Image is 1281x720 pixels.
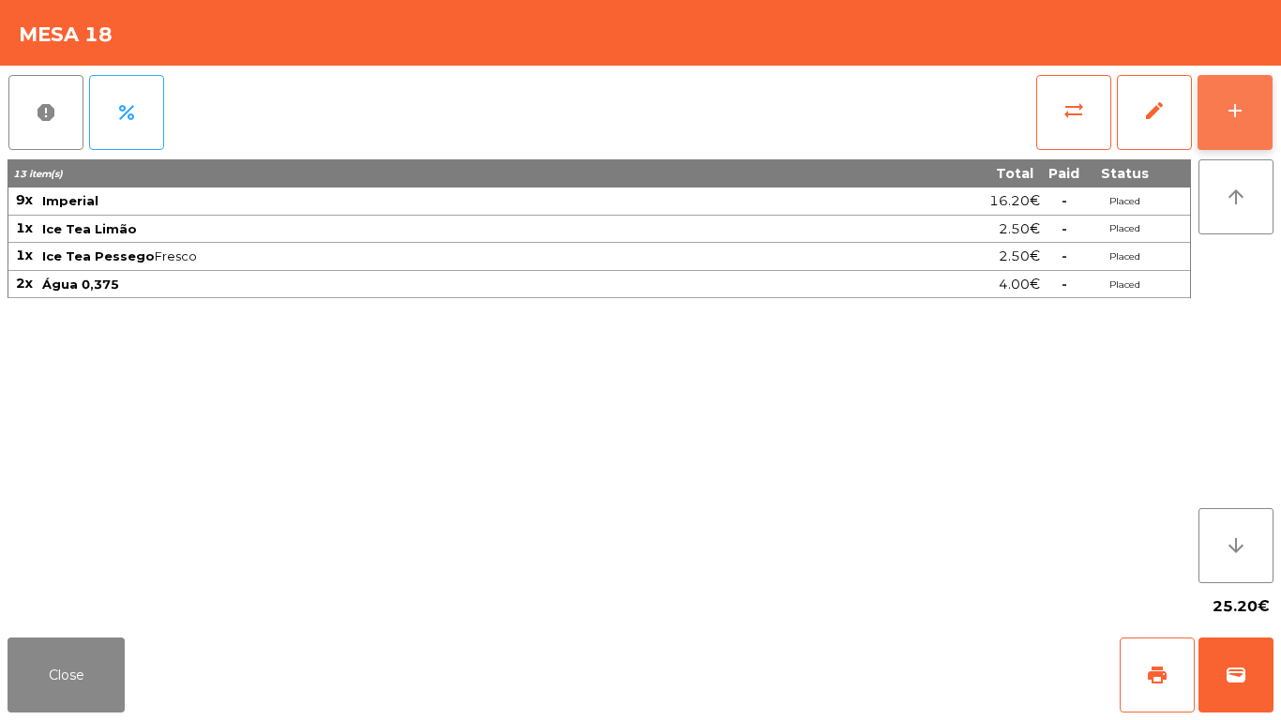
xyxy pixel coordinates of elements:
[16,275,33,292] span: 2x
[1120,637,1195,712] button: print
[115,101,138,124] span: percent
[1087,216,1162,244] td: Placed
[1225,534,1247,557] i: arrow_downward
[999,217,1040,242] span: 2.50€
[999,244,1040,269] span: 2.50€
[42,221,137,236] span: Ice Tea Limão
[1087,187,1162,216] td: Placed
[989,188,1040,214] span: 16.20€
[1198,75,1273,150] button: add
[42,193,98,208] span: Imperial
[1062,99,1085,122] span: sync_alt
[1198,637,1273,712] button: wallet
[1146,664,1168,686] span: print
[1041,159,1087,187] th: Paid
[1087,159,1162,187] th: Status
[42,248,155,263] span: Ice Tea Pessego
[19,21,113,49] h4: Mesa 18
[1062,247,1067,264] span: -
[13,168,63,180] span: 13 item(s)
[1087,243,1162,271] td: Placed
[1198,159,1273,234] button: arrow_upward
[8,75,83,150] button: report
[1062,220,1067,237] span: -
[16,219,33,236] span: 1x
[16,191,33,208] span: 9x
[791,159,1041,187] th: Total
[42,277,119,292] span: Água 0,375
[1198,508,1273,583] button: arrow_downward
[1087,271,1162,299] td: Placed
[1225,664,1247,686] span: wallet
[42,248,790,263] span: Fresco
[8,637,125,712] button: Close
[1225,186,1247,208] i: arrow_upward
[35,101,57,124] span: report
[1213,592,1270,621] span: 25.20€
[16,247,33,263] span: 1x
[89,75,164,150] button: percent
[1062,276,1067,292] span: -
[1224,99,1246,122] div: add
[1062,192,1067,209] span: -
[1143,99,1166,122] span: edit
[1117,75,1192,150] button: edit
[1036,75,1111,150] button: sync_alt
[999,272,1040,297] span: 4.00€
